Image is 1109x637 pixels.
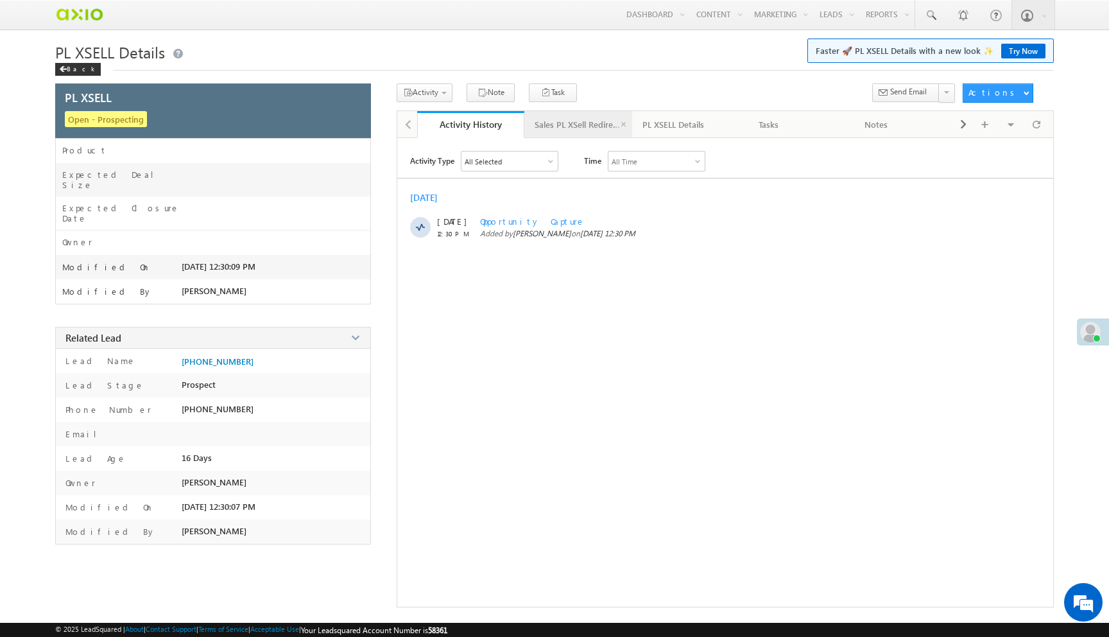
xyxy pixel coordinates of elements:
div: Sales PL XSell Redirection [535,117,621,132]
div: Documents [941,117,1027,132]
a: Notes [823,111,931,138]
a: Documents [931,111,1038,138]
a: Contact Support [146,625,196,633]
span: Opportunity Capture [480,216,585,227]
li: Sales PL XSell Redirection [524,111,632,137]
a: Terms of Service [198,625,248,633]
span: Related Lead [65,331,121,344]
div: Back [55,63,101,76]
div: Actions [968,87,1019,98]
span: Added by on [480,229,994,238]
div: Activity History [427,118,515,130]
button: Task [529,83,577,102]
label: Lead Age [62,453,126,464]
span: [PHONE_NUMBER] [182,404,254,414]
button: Activity [397,83,452,102]
button: Send Email [872,83,940,102]
span: 12:30 PM [437,230,476,238]
a: [PHONE_NUMBER] [182,356,254,367]
div: All Selected [461,152,558,171]
span: 16 Days [182,453,212,463]
span: [DATE] 12:30 PM [580,229,635,238]
span: PL XSELL [65,89,112,105]
label: Phone Number [62,404,151,415]
button: Note [467,83,515,102]
label: Expected Deal Size [62,170,182,190]
div: Tasks [726,117,812,132]
span: [DATE] [437,216,466,227]
div: All Selected [465,157,502,166]
a: PL XSELL Details [632,111,716,138]
span: Activity Type [410,151,454,170]
label: Lead Stage [62,380,144,390]
label: Modified By [62,526,156,537]
label: Modified By [62,286,153,297]
div: Notes [834,117,920,132]
label: Lead Name [62,355,136,366]
div: All Time [612,157,637,166]
span: Your Leadsquared Account Number is [301,625,447,635]
span: © 2025 LeadSquared | | | | | [55,625,447,635]
div: PL XSELL Details [642,117,704,132]
a: Acceptable Use [250,625,299,633]
a: Try Now [1001,44,1045,58]
label: Modified On [62,262,151,272]
span: 58361 [428,625,447,635]
span: [DATE] 12:30:07 PM [182,502,255,512]
label: Modified On [62,502,154,512]
span: Activity [413,87,438,97]
div: [DATE] [410,191,452,204]
a: Sales PL XSell Redirection [524,111,632,138]
span: Prospect [182,380,216,390]
a: Activity History [417,111,525,138]
a: About [125,625,144,633]
label: Expected Closure Date [62,203,182,223]
img: Custom Logo [55,3,103,26]
span: Faster 🚀 PL XSELL Details with a new look ✨ [816,44,1045,57]
span: PL XSELL Details [55,42,165,62]
label: Email [62,428,107,439]
button: Actions [963,83,1033,103]
span: [PERSON_NAME] [182,286,246,296]
label: Product [62,145,107,155]
span: Open - Prospecting [65,111,147,127]
a: Tasks [716,111,823,138]
span: [PERSON_NAME] [182,477,246,487]
label: Owner [62,477,96,488]
span: Send Email [890,86,927,98]
span: [PERSON_NAME] [513,229,571,238]
label: Owner [62,237,92,247]
span: Time [584,151,601,170]
span: [DATE] 12:30:09 PM [182,261,255,272]
span: [PERSON_NAME] [182,526,246,536]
